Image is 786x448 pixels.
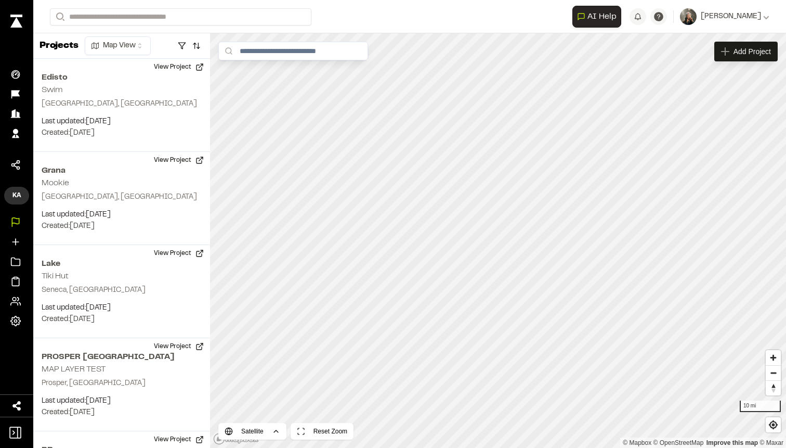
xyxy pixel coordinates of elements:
a: Users [10,129,23,139]
span: [PERSON_NAME] [701,11,761,22]
a: Files [10,257,23,267]
p: Created: [DATE] [42,407,202,418]
p: Seneca, [GEOGRAPHIC_DATA] [42,285,202,296]
h2: Edisto [42,71,202,84]
button: View Project [148,338,210,355]
button: Reset bearing to north [766,380,781,395]
a: OpenStreetMap [653,439,704,446]
button: Zoom in [766,350,781,365]
button: Reset Zoom [291,423,353,440]
h2: Swim [42,86,63,94]
span: Zoom out [766,366,781,380]
p: [GEOGRAPHIC_DATA], [GEOGRAPHIC_DATA] [42,191,202,203]
p: Created: [DATE] [42,314,202,325]
span: AI Help [587,10,617,23]
h2: MAP LAYER TEST [42,366,106,373]
a: Projects [10,217,23,227]
h2: Mookie [42,180,69,187]
a: Features [10,89,23,99]
p: Last updated: [DATE] [42,395,202,407]
h2: Tiki Hut [42,273,69,280]
img: User [680,8,697,25]
p: Prosper, [GEOGRAPHIC_DATA] [42,378,202,389]
p: [GEOGRAPHIC_DATA], [GEOGRAPHIC_DATA] [42,98,202,110]
img: icon-white-rebrand.svg [10,15,22,28]
a: Maxar [759,439,783,446]
h2: PROSPER [GEOGRAPHIC_DATA] [42,351,202,363]
h3: KA [10,191,23,200]
button: Zoom out [766,365,781,380]
button: Open AI Assistant [572,6,621,28]
a: New Project [10,237,23,247]
button: View Project [148,59,210,75]
button: View Project [148,245,210,262]
p: Created: [DATE] [42,221,202,232]
button: Satellite [218,423,286,440]
button: View Project [148,431,210,448]
a: Site Dashboard [10,69,23,80]
a: Shares [10,160,23,170]
button: [PERSON_NAME] [680,8,769,25]
p: Last updated: [DATE] [42,302,202,314]
h2: Lake [42,258,202,270]
button: Search [50,8,69,25]
a: Mapbox logo [213,433,259,445]
button: Find my location [766,417,781,432]
p: Last updated: [DATE] [42,116,202,127]
div: Open AI Assistant [572,6,625,28]
span: Reset bearing to north [766,381,781,395]
span: Add Project [733,46,771,57]
h2: Grana [42,164,202,177]
div: 10 mi [740,401,781,412]
a: Settings [10,316,23,326]
a: Map feedback [706,439,758,446]
p: Last updated: [DATE] [42,209,202,221]
canvas: Map [210,33,786,448]
p: Created: [DATE] [42,127,202,139]
button: View Project [148,152,210,169]
p: Projects [40,39,78,53]
a: Workspaces [10,109,23,119]
a: Team [10,296,23,306]
a: Mapbox [623,439,651,446]
a: Reports [10,276,23,287]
